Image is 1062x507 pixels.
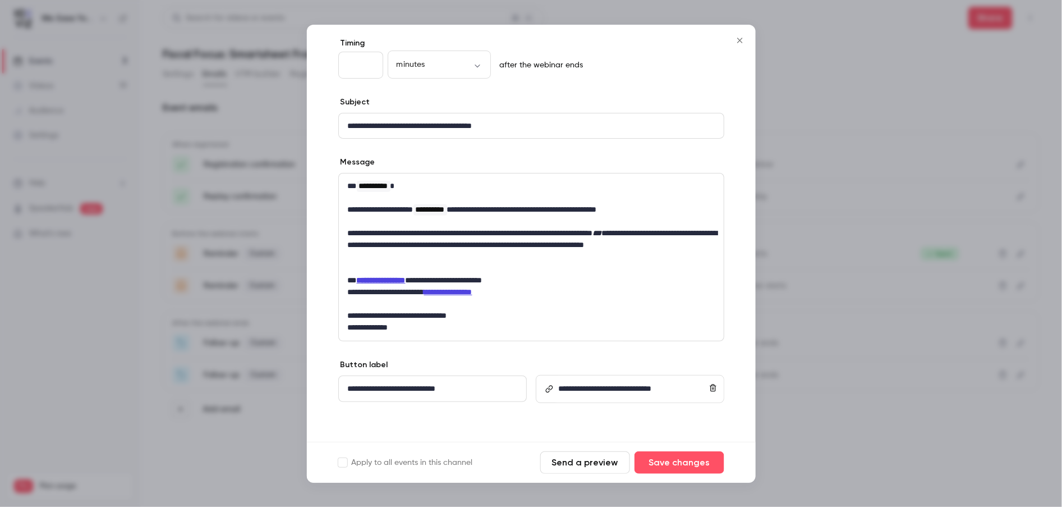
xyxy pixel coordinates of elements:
[669,97,683,110] code: {
[554,376,723,402] div: editor
[495,60,583,71] p: after the webinar ends
[472,360,485,373] code: {
[339,173,724,340] div: editor
[669,359,683,373] code: {
[635,451,724,474] button: Save changes
[339,376,526,401] div: editor
[338,97,370,108] label: Subject
[338,157,375,168] label: Message
[338,359,388,371] label: Button label
[388,59,491,70] div: minutes
[338,38,724,49] label: Timing
[540,451,630,474] button: Send a preview
[338,457,473,468] label: Apply to all events in this channel
[729,29,751,52] button: Close
[339,113,724,139] div: editor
